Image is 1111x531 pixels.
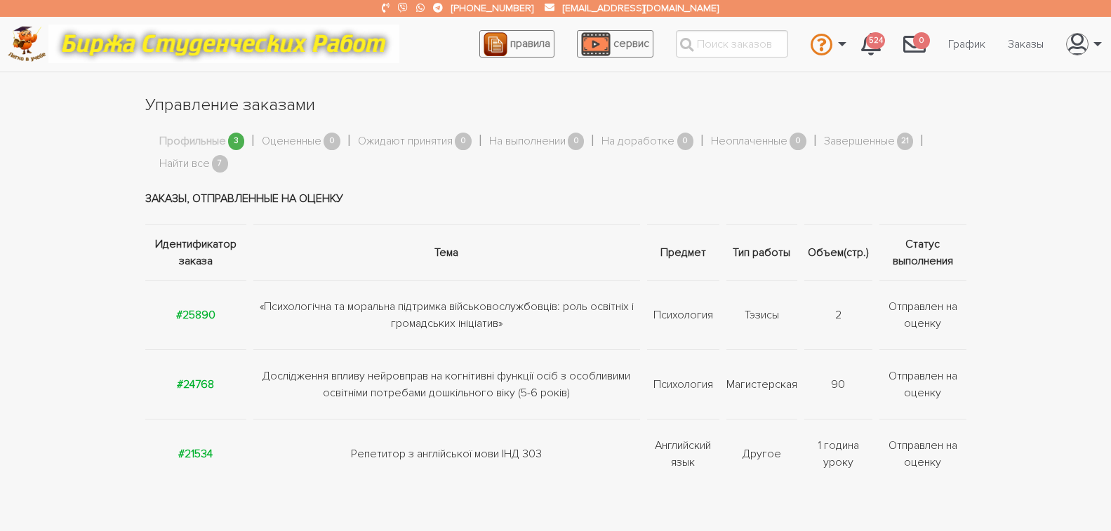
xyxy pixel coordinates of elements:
[484,32,507,56] img: agreement_icon-feca34a61ba7f3d1581b08bc946b2ec1ccb426f67415f344566775c155b7f62c.png
[178,447,213,461] a: #21534
[850,25,892,63] a: 524
[723,225,801,281] th: Тип работы
[824,133,895,151] a: Завершенные
[801,419,876,489] td: 1 година уроку
[997,31,1055,58] a: Заказы
[723,350,801,419] td: Магистерская
[358,133,453,151] a: Ожидают принятия
[489,133,566,151] a: На выполнении
[145,93,966,117] h1: Управление заказами
[876,225,966,281] th: Статус выполнения
[145,173,966,225] td: Заказы, отправленные на оценку
[876,350,966,419] td: Отправлен на оценку
[677,133,694,150] span: 0
[892,25,937,63] a: 0
[723,281,801,350] td: Тэзисы
[876,419,966,489] td: Отправлен на оценку
[644,281,723,350] td: Психология
[601,133,674,151] a: На доработке
[455,133,472,150] span: 0
[250,281,644,350] td: «Психологічна та моральна підтримка військовослужбовців: роль освітніх і громадських ініціатив»
[790,133,806,150] span: 0
[250,419,644,489] td: Репетитор з англійської мови ІНД 303
[644,419,723,489] td: Английский язык
[676,30,788,58] input: Поиск заказов
[8,26,46,62] img: logo-c4363faeb99b52c628a42810ed6dfb4293a56d4e4775eb116515dfe7f33672af.png
[48,25,399,63] img: motto-12e01f5a76059d5f6a28199ef077b1f78e012cfde436ab5cf1d4517935686d32.gif
[324,133,340,150] span: 0
[876,281,966,350] td: Отправлен на оценку
[176,308,215,322] a: #25890
[644,350,723,419] td: Психология
[510,36,550,51] span: правила
[177,377,214,391] a: #24768
[250,350,644,419] td: Дослідження впливу нейровправ на когнітивні функції осіб з особливими освітніми потребами дошкіль...
[723,419,801,489] td: Другое
[212,155,229,173] span: 7
[262,133,321,151] a: Оцененные
[250,225,644,281] th: Тема
[644,225,723,281] th: Предмет
[577,30,653,58] a: сервис
[711,133,787,151] a: Неоплаченные
[801,281,876,350] td: 2
[613,36,649,51] span: сервис
[563,2,719,14] a: [EMAIL_ADDRESS][DOMAIN_NAME]
[568,133,585,150] span: 0
[451,2,533,14] a: [PHONE_NUMBER]
[801,350,876,419] td: 90
[581,32,611,56] img: play_icon-49f7f135c9dc9a03216cfdbccbe1e3994649169d890fb554cedf0eac35a01ba8.png
[145,225,250,281] th: Идентификатор заказа
[866,32,885,50] span: 524
[159,133,226,151] a: Профильные
[228,133,245,150] span: 3
[801,225,876,281] th: Объем(стр.)
[937,31,997,58] a: График
[913,32,930,50] span: 0
[479,30,554,58] a: правила
[159,155,210,173] a: Найти все
[897,133,914,150] span: 21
